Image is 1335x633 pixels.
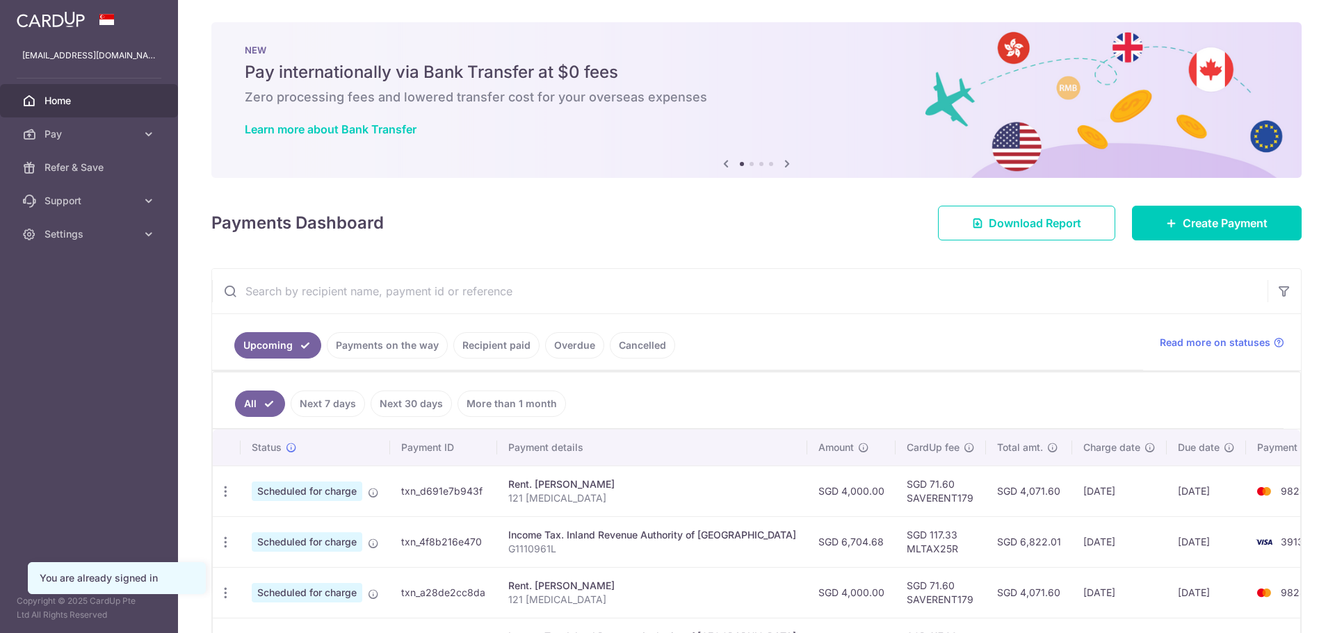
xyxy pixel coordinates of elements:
p: [EMAIL_ADDRESS][DOMAIN_NAME] [22,49,156,63]
span: 9828 [1281,485,1306,497]
span: CardUp fee [907,441,960,454]
h6: Zero processing fees and lowered transfer cost for your overseas expenses [245,89,1268,106]
div: Income Tax. Inland Revenue Authority of [GEOGRAPHIC_DATA] [508,528,796,542]
span: Refer & Save [44,161,136,174]
td: [DATE] [1072,567,1167,618]
div: Rent. [PERSON_NAME] [508,477,796,491]
td: txn_a28de2cc8da [390,567,497,618]
span: Total amt. [997,441,1043,454]
span: Charge date [1083,441,1140,454]
a: Read more on statuses [1160,336,1284,350]
a: All [235,391,285,417]
p: 121 [MEDICAL_DATA] [508,593,796,607]
td: SGD 4,071.60 [986,466,1072,516]
a: Download Report [938,206,1115,240]
td: SGD 4,000.00 [807,466,896,516]
a: Learn more about Bank Transfer [245,122,416,136]
td: SGD 71.60 SAVERENT179 [896,567,986,618]
span: Scheduled for charge [252,583,362,602]
span: 9828 [1281,586,1306,598]
a: More than 1 month [458,391,566,417]
span: Settings [44,227,136,241]
td: [DATE] [1167,516,1246,567]
img: Bank transfer banner [211,22,1302,178]
th: Payment ID [390,429,497,466]
td: SGD 71.60 SAVERENT179 [896,466,986,516]
a: Overdue [545,332,604,359]
img: Bank Card [1250,534,1278,550]
span: Due date [1178,441,1220,454]
a: Create Payment [1132,206,1302,240]
span: Amount [818,441,854,454]
div: You are already signed in [40,571,194,585]
td: SGD 117.33 MLTAX25R [896,516,986,567]
td: SGD 4,071.60 [986,567,1072,618]
th: Payment details [497,429,807,466]
td: [DATE] [1072,516,1167,567]
span: Read more on statuses [1160,336,1270,350]
span: 3913 [1281,536,1304,548]
a: Next 7 days [291,391,365,417]
td: txn_d691e7b943f [390,466,497,516]
img: Bank Card [1250,584,1278,601]
span: Scheduled for charge [252,482,362,501]
h5: Pay internationally via Bank Transfer at $0 fees [245,61,1268,83]
span: Status [252,441,282,454]
td: [DATE] [1167,567,1246,618]
h4: Payments Dashboard [211,211,384,236]
td: [DATE] [1167,466,1246,516]
p: 121 [MEDICAL_DATA] [508,491,796,505]
input: Search by recipient name, payment id or reference [212,269,1268,313]
td: SGD 6,822.01 [986,516,1072,567]
img: CardUp [17,11,85,28]
span: Create Payment [1183,215,1268,231]
span: Pay [44,127,136,141]
a: Upcoming [234,332,321,359]
p: NEW [245,44,1268,56]
a: Recipient paid [453,332,540,359]
div: Rent. [PERSON_NAME] [508,579,796,593]
a: Cancelled [610,332,675,359]
span: Download Report [989,215,1081,231]
span: Home [44,94,136,108]
td: SGD 4,000.00 [807,567,896,618]
td: txn_4f8b216e470 [390,516,497,567]
a: Next 30 days [371,391,452,417]
td: SGD 6,704.68 [807,516,896,567]
td: [DATE] [1072,466,1167,516]
span: Scheduled for charge [252,532,362,552]
p: G1110961L [508,542,796,556]
a: Payments on the way [327,332,448,359]
span: Support [44,194,136,208]
img: Bank Card [1250,483,1278,500]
